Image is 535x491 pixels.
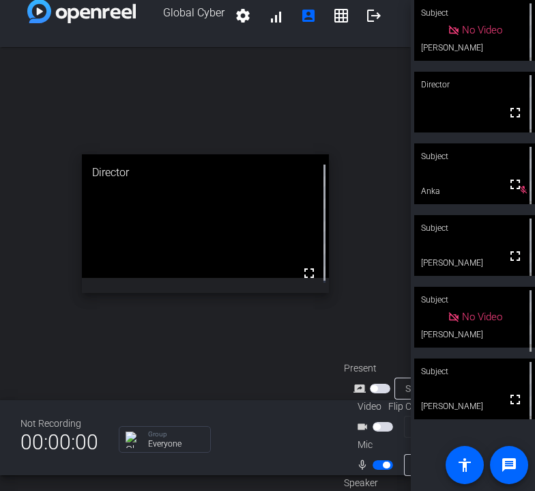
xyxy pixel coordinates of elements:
[126,432,142,448] img: Chat Icon
[414,143,535,169] div: Subject
[344,361,480,376] div: Present
[356,457,373,473] mat-icon: mic_none
[301,265,317,281] mat-icon: fullscreen
[148,440,203,448] p: Everyone
[235,8,251,24] mat-icon: settings
[414,359,535,384] div: Subject
[457,457,473,473] mat-icon: accessibility
[82,154,328,191] div: Director
[344,476,426,490] div: Speaker
[414,72,535,98] div: Director
[20,417,98,431] div: Not Recording
[507,176,523,193] mat-icon: fullscreen
[507,391,523,408] mat-icon: fullscreen
[20,425,98,459] span: 00:00:00
[358,399,381,414] span: Video
[507,248,523,264] mat-icon: fullscreen
[501,457,517,473] mat-icon: message
[405,383,437,394] span: Source
[414,215,535,241] div: Subject
[462,24,502,36] span: No Video
[148,431,203,438] p: Group
[333,8,349,24] mat-icon: grid_on
[366,8,382,24] mat-icon: logout
[344,438,480,452] div: Mic
[356,419,373,435] mat-icon: videocam_outline
[462,311,502,323] span: No Video
[353,380,370,397] mat-icon: screen_share_outline
[388,399,439,414] span: Flip Camera
[414,287,535,313] div: Subject
[300,8,317,24] mat-icon: account_box
[507,104,523,121] mat-icon: fullscreen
